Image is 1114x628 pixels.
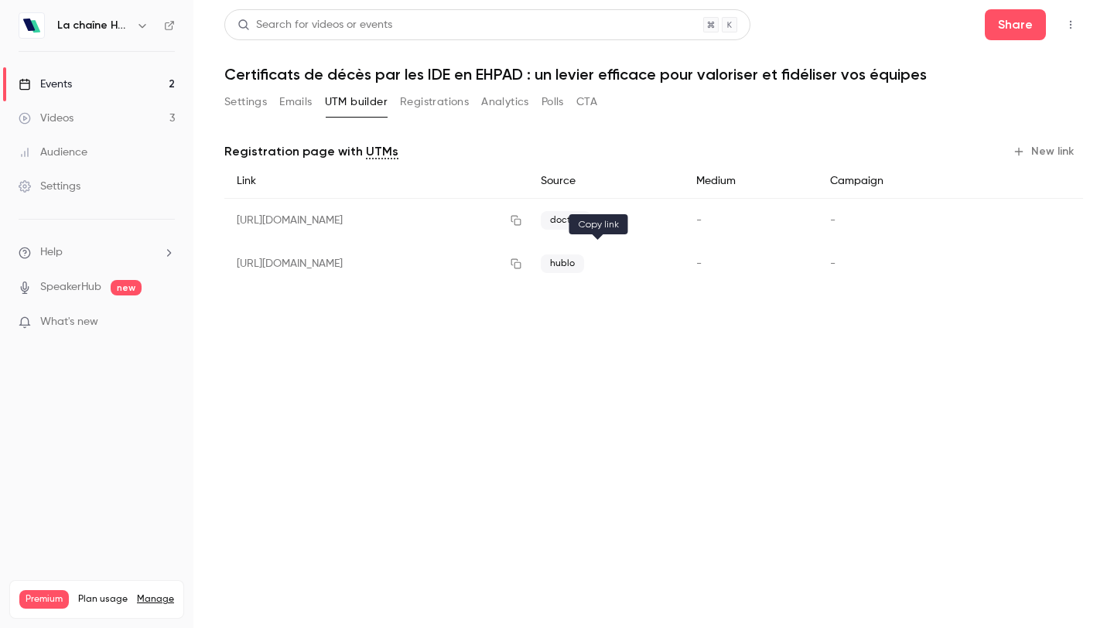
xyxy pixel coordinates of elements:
div: [URL][DOMAIN_NAME] [224,199,528,243]
li: help-dropdown-opener [19,244,175,261]
span: What's new [40,314,98,330]
div: Source [528,164,685,199]
div: Videos [19,111,73,126]
button: Settings [224,90,267,114]
span: - [696,215,702,226]
div: Events [19,77,72,92]
div: Link [224,164,528,199]
span: - [830,258,835,269]
a: UTMs [366,142,398,161]
a: Manage [137,593,174,606]
button: Emails [279,90,312,114]
button: Analytics [481,90,529,114]
button: UTM builder [325,90,388,114]
button: CTA [576,90,597,114]
div: Search for videos or events [237,17,392,33]
span: hublo [541,254,584,273]
span: doctrio [541,211,591,230]
a: SpeakerHub [40,279,101,295]
span: - [696,258,702,269]
button: Share [985,9,1046,40]
div: Audience [19,145,87,160]
h6: La chaîne Hublo [57,18,130,33]
button: New link [1006,139,1083,164]
h1: Certificats de décès par les IDE en EHPAD : un levier efficace pour valoriser et fidéliser vos éq... [224,65,1083,84]
span: Help [40,244,63,261]
div: Medium [684,164,818,199]
img: La chaîne Hublo [19,13,44,38]
div: [URL][DOMAIN_NAME] [224,242,528,285]
button: Polls [542,90,564,114]
span: Premium [19,590,69,609]
span: - [830,215,835,226]
span: new [111,280,142,295]
div: Settings [19,179,80,194]
p: Registration page with [224,142,398,161]
span: Plan usage [78,593,128,606]
div: Campaign [818,164,980,199]
iframe: Noticeable Trigger [156,316,175,329]
button: Registrations [400,90,469,114]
